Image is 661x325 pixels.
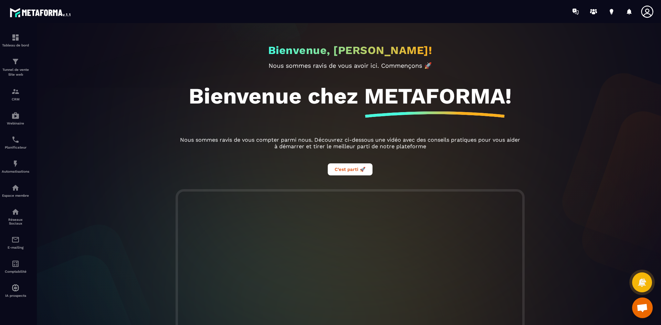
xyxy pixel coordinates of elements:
a: Ouvrir le chat [632,297,653,318]
a: formationformationTunnel de vente Site web [2,52,29,82]
a: automationsautomationsEspace membre [2,178,29,203]
img: formation [11,57,20,66]
img: accountant [11,260,20,268]
a: social-networksocial-networkRéseaux Sociaux [2,203,29,230]
a: automationsautomationsWebinaire [2,106,29,130]
h1: Bienvenue chez METAFORMA! [189,83,512,109]
p: Automatisations [2,170,29,173]
p: Nous sommes ravis de vous compter parmi nous. Découvrez ci-dessous une vidéo avec des conseils pr... [178,137,522,150]
a: formationformationTableau de bord [2,28,29,52]
a: accountantaccountantComptabilité [2,254,29,279]
a: schedulerschedulerPlanificateur [2,130,29,154]
img: scheduler [11,136,20,144]
img: formation [11,33,20,42]
img: automations [11,160,20,168]
p: Webinaire [2,121,29,125]
a: emailemailE-mailing [2,230,29,254]
button: C’est parti 🚀 [328,163,373,175]
p: Tableau de bord [2,43,29,47]
p: Nous sommes ravis de vous avoir ici. Commençons 🚀 [178,62,522,69]
p: Espace membre [2,194,29,197]
img: social-network [11,208,20,216]
h2: Bienvenue, [PERSON_NAME]! [268,44,432,57]
p: Tunnel de vente Site web [2,67,29,77]
a: C’est parti 🚀 [328,166,373,172]
p: Planificateur [2,145,29,149]
img: logo [10,6,72,19]
p: E-mailing [2,246,29,249]
img: automations [11,111,20,120]
img: email [11,236,20,244]
a: formationformationCRM [2,82,29,106]
p: IA prospects [2,294,29,297]
img: automations [11,184,20,192]
img: formation [11,87,20,96]
p: Comptabilité [2,270,29,273]
a: automationsautomationsAutomatisations [2,154,29,178]
p: CRM [2,97,29,101]
p: Réseaux Sociaux [2,218,29,225]
img: automations [11,284,20,292]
